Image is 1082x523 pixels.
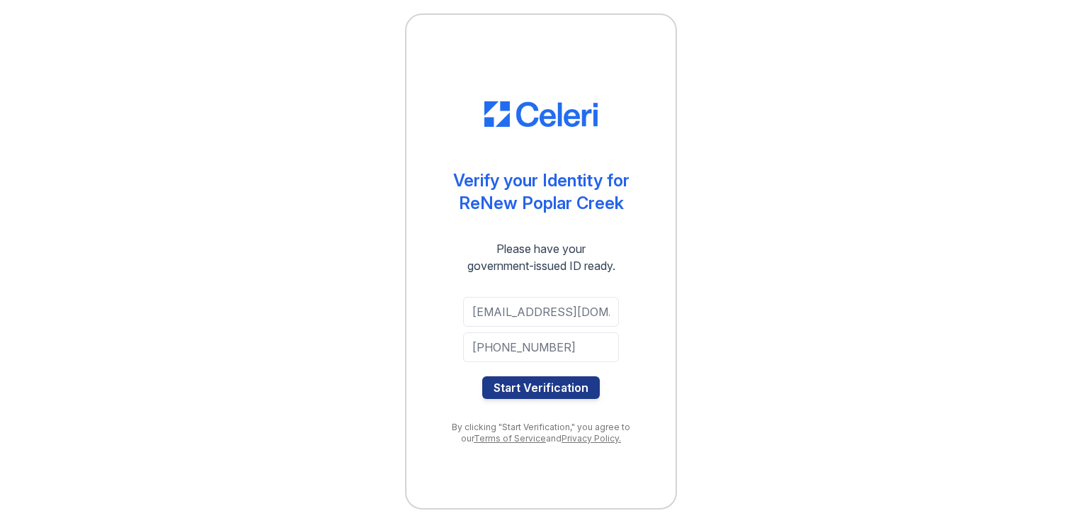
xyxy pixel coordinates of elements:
input: Phone [463,332,619,362]
a: Privacy Policy. [562,433,621,444]
input: Email [463,297,619,327]
div: Please have your government-issued ID ready. [442,240,641,274]
button: Start Verification [482,376,600,399]
img: CE_Logo_Blue-a8612792a0a2168367f1c8372b55b34899dd931a85d93a1a3d3e32e68fde9ad4.png [484,101,598,127]
a: Terms of Service [474,433,546,444]
div: By clicking "Start Verification," you agree to our and [435,422,647,444]
div: Verify your Identity for ReNew Poplar Creek [453,169,630,215]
